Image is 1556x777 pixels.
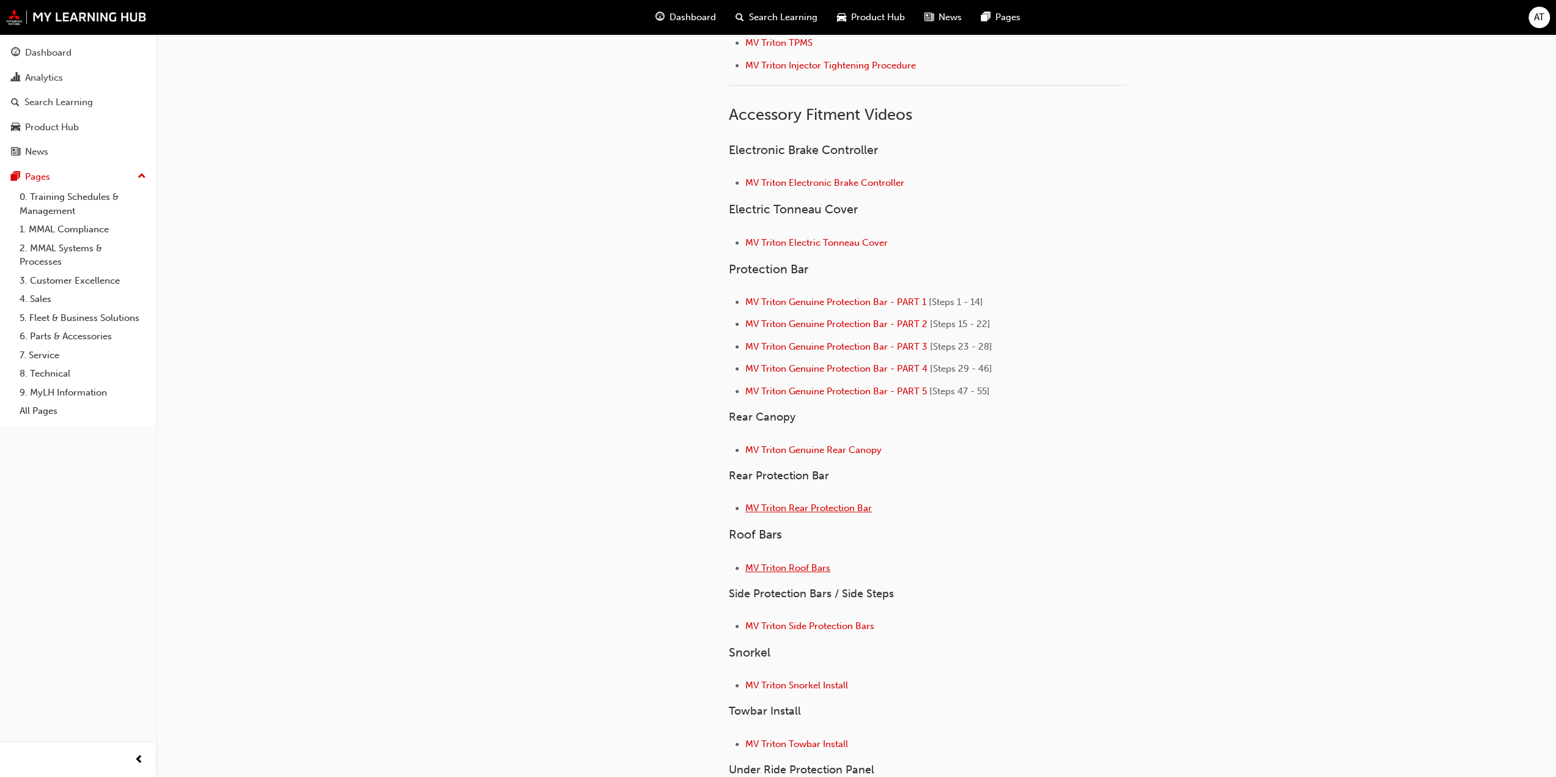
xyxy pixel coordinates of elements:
a: MV Triton Rear Protection Bar [745,503,872,514]
span: pages-icon [981,10,990,25]
span: Rear Protection Bar [729,469,829,482]
a: MV Triton Roof Bars [745,562,830,573]
button: Pages [5,166,151,188]
span: guage-icon [11,48,20,59]
span: Electronic Brake Controller [729,143,878,157]
a: MV Triton Genuine Protection Bar - PART 5 [745,386,927,397]
a: 9. MyLH Information [15,383,151,402]
span: Pages [995,10,1020,24]
a: 8. Technical [15,364,151,383]
a: 4. Sales [15,290,151,309]
span: Search Learning [749,10,817,24]
a: MV Triton Side Protection Bars [745,620,874,632]
button: AT [1528,7,1550,28]
div: Dashboard [25,46,72,60]
a: Dashboard [5,42,151,64]
span: Rear Canopy [729,410,795,424]
a: MV Triton Genuine Protection Bar - PART 3 [745,341,927,352]
button: DashboardAnalyticsSearch LearningProduct HubNews [5,39,151,166]
span: pages-icon [11,172,20,183]
a: Search Learning [5,91,151,114]
a: MV Triton TPMS [745,37,813,48]
span: Accessory Fitment Videos [729,105,912,124]
span: guage-icon [655,10,665,25]
a: search-iconSearch Learning [726,5,827,30]
a: News [5,141,151,163]
a: 0. Training Schedules & Management [15,188,151,220]
span: search-icon [11,97,20,108]
span: search-icon [736,10,744,25]
a: MV Triton Injector Tightening Procedure [745,60,916,71]
span: Protection Bar [729,262,808,276]
a: MV Triton Genuine Rear Canopy [745,444,882,455]
span: [Steps 15 - 22] [930,319,990,330]
a: Analytics [5,67,151,89]
a: 2. MMAL Systems & Processes [15,239,151,271]
a: pages-iconPages [972,5,1030,30]
span: [Steps 47 - 55] [929,386,990,397]
a: MV Triton Genuine Protection Bar - PART 1 [745,296,926,307]
a: MV Triton Electronic Brake Controller [745,177,904,188]
a: guage-iconDashboard [646,5,726,30]
a: MV Triton Genuine Protection Bar - PART 4 [745,363,927,374]
span: Snorkel [729,646,770,660]
span: prev-icon [135,753,144,768]
a: MV Triton Snorkel Install [745,680,848,691]
span: Product Hub [851,10,905,24]
a: 7. Service [15,346,151,365]
span: Electric Tonneau Cover [729,202,858,216]
a: 6. Parts & Accessories [15,327,151,346]
div: Search Learning [24,95,93,109]
span: Dashboard [669,10,716,24]
a: MV Triton Genuine Protection Bar - PART 2 [745,319,927,330]
a: news-iconNews [915,5,972,30]
a: 3. Customer Excellence [15,271,151,290]
span: news-icon [11,147,20,158]
span: Side Protection Bars / Side Steps [729,587,894,600]
span: Under Ride Protection Panel [729,763,874,776]
img: mmal [6,9,147,25]
span: car-icon [11,122,20,133]
span: chart-icon [11,73,20,84]
span: News [938,10,962,24]
div: News [25,145,48,159]
div: Product Hub [25,120,79,134]
div: Pages [25,170,50,184]
span: [Steps 23 - 28] [930,341,992,352]
span: Towbar Install [729,704,801,718]
span: news-icon [924,10,934,25]
a: car-iconProduct Hub [827,5,915,30]
a: MV Triton Towbar Install [745,738,848,749]
a: All Pages [15,402,151,421]
a: Product Hub [5,116,151,139]
span: up-icon [138,169,146,185]
span: [Steps 1 - 14] [929,296,983,307]
span: Roof Bars [729,528,782,542]
span: car-icon [837,10,846,25]
a: 1. MMAL Compliance [15,220,151,239]
span: [Steps 29 - 46] [930,363,992,374]
span: AT [1534,10,1544,24]
div: Analytics [25,71,63,85]
a: MV Triton Electric Tonneau Cover [745,237,888,248]
a: 5. Fleet & Business Solutions [15,309,151,328]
